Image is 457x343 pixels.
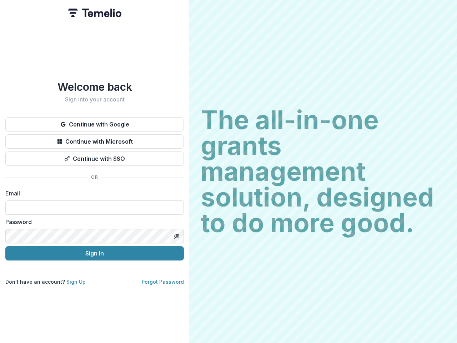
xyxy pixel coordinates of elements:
[68,9,121,17] img: Temelio
[5,117,184,131] button: Continue with Google
[171,230,182,242] button: Toggle password visibility
[5,189,180,198] label: Email
[5,246,184,260] button: Sign In
[5,151,184,166] button: Continue with SSO
[5,80,184,93] h1: Welcome back
[5,278,86,285] p: Don't have an account?
[5,218,180,226] label: Password
[5,134,184,149] button: Continue with Microsoft
[142,279,184,285] a: Forgot Password
[5,96,184,103] h2: Sign into your account
[66,279,86,285] a: Sign Up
